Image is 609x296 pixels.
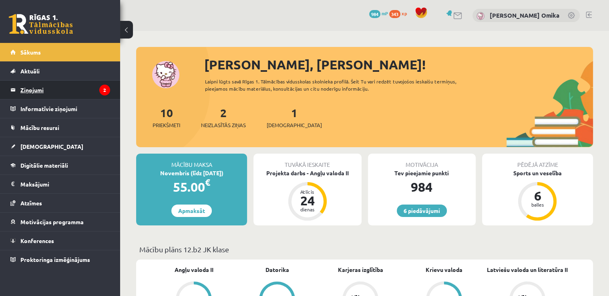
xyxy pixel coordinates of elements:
img: Aiva Beatrise Omika [476,12,484,20]
div: Tev pieejamie punkti [368,169,476,177]
span: mP [382,10,388,16]
div: [PERSON_NAME], [PERSON_NAME]! [204,55,593,74]
legend: Ziņojumi [20,81,110,99]
a: 343 xp [389,10,411,16]
span: Neizlasītās ziņas [201,121,246,129]
div: Motivācija [368,154,476,169]
span: 984 [369,10,380,18]
span: Atzīmes [20,199,42,207]
div: 984 [368,177,476,197]
a: Rīgas 1. Tālmācības vidusskola [9,14,73,34]
div: 6 [525,189,549,202]
span: 343 [389,10,400,18]
div: 24 [295,194,320,207]
a: Atzīmes [10,194,110,212]
a: Krievu valoda [426,266,462,274]
a: Projekta darbs - Angļu valoda II Atlicis 24 dienas [253,169,361,222]
a: 10Priekšmeti [153,105,180,129]
span: Motivācijas programma [20,218,84,225]
div: Sports un veselība [482,169,593,177]
div: dienas [295,207,320,212]
a: 2Neizlasītās ziņas [201,105,246,129]
div: 55.00 [136,177,247,197]
i: 2 [99,85,110,95]
a: Sākums [10,43,110,61]
a: Angļu valoda II [175,266,213,274]
span: Mācību resursi [20,124,59,131]
a: [PERSON_NAME] Omika [490,11,559,19]
a: 1[DEMOGRAPHIC_DATA] [267,105,322,129]
span: Konferences [20,237,54,244]
span: xp [402,10,407,16]
a: Motivācijas programma [10,213,110,231]
a: Apmaksāt [171,205,212,217]
span: Aktuāli [20,67,40,75]
span: Priekšmeti [153,121,180,129]
span: Digitālie materiāli [20,162,68,169]
div: balles [525,202,549,207]
a: Aktuāli [10,62,110,80]
div: Projekta darbs - Angļu valoda II [253,169,361,177]
a: Proktoringa izmēģinājums [10,250,110,269]
a: Latviešu valoda un literatūra II [487,266,568,274]
a: 6 piedāvājumi [397,205,447,217]
p: Mācību plāns 12.b2 JK klase [139,244,590,255]
div: Atlicis [295,189,320,194]
legend: Informatīvie ziņojumi [20,99,110,118]
a: Ziņojumi2 [10,81,110,99]
div: Laipni lūgts savā Rīgas 1. Tālmācības vidusskolas skolnieka profilā. Šeit Tu vari redzēt tuvojošo... [205,78,479,92]
span: Proktoringa izmēģinājums [20,256,90,263]
a: Datorika [265,266,289,274]
a: Informatīvie ziņojumi [10,99,110,118]
a: 984 mP [369,10,388,16]
span: [DEMOGRAPHIC_DATA] [267,121,322,129]
div: Novembris (līdz [DATE]) [136,169,247,177]
div: Tuvākā ieskaite [253,154,361,169]
a: Karjeras izglītība [338,266,383,274]
div: Mācību maksa [136,154,247,169]
a: Sports un veselība 6 balles [482,169,593,222]
span: Sākums [20,49,41,56]
div: Pēdējā atzīme [482,154,593,169]
legend: Maksājumi [20,175,110,193]
a: Mācību resursi [10,118,110,137]
span: [DEMOGRAPHIC_DATA] [20,143,83,150]
a: Digitālie materiāli [10,156,110,174]
a: [DEMOGRAPHIC_DATA] [10,137,110,156]
a: Maksājumi [10,175,110,193]
a: Konferences [10,231,110,250]
span: € [205,176,210,188]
